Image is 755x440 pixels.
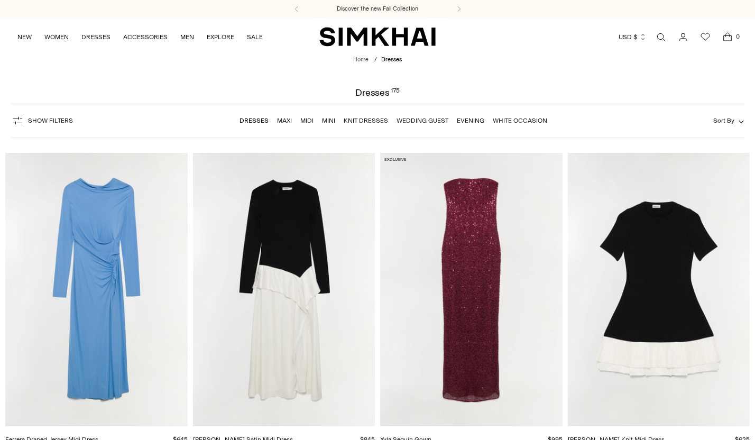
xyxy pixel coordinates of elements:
[353,56,402,65] nav: breadcrumbs
[17,25,32,49] a: NEW
[380,153,563,426] a: Xyla Sequin Gown
[713,117,734,124] span: Sort By
[355,88,400,97] h1: Dresses
[353,56,369,63] a: Home
[397,117,448,124] a: Wedding Guest
[493,117,547,124] a: White Occasion
[44,25,69,49] a: WOMEN
[123,25,168,49] a: ACCESSORIES
[344,117,388,124] a: Knit Dresses
[207,25,234,49] a: EXPLORE
[180,25,194,49] a: MEN
[247,25,263,49] a: SALE
[193,153,375,426] a: Ornella Knit Satin Midi Dress
[240,117,269,124] a: Dresses
[337,5,418,13] a: Discover the new Fall Collection
[240,109,547,132] nav: Linked collections
[374,56,377,65] div: /
[457,117,484,124] a: Evening
[695,26,716,48] a: Wishlist
[300,117,314,124] a: Midi
[11,112,73,129] button: Show Filters
[5,153,188,426] a: Ferrera Draped Jersey Midi Dress
[81,25,111,49] a: DRESSES
[619,25,647,49] button: USD $
[733,32,742,41] span: 0
[713,115,744,126] button: Sort By
[277,117,292,124] a: Maxi
[391,88,400,97] div: 175
[322,117,335,124] a: Mini
[568,153,750,426] a: Lorin Taffeta Knit Midi Dress
[650,26,671,48] a: Open search modal
[28,117,73,124] span: Show Filters
[381,56,402,63] span: Dresses
[717,26,738,48] a: Open cart modal
[673,26,694,48] a: Go to the account page
[319,26,436,47] a: SIMKHAI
